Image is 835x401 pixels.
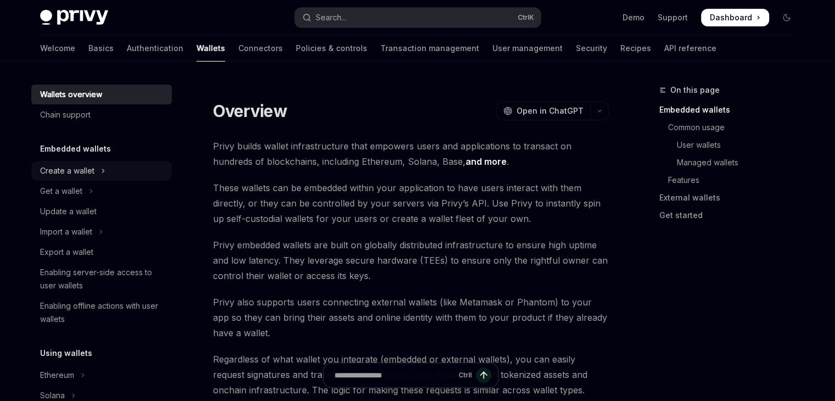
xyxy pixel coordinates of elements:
[31,263,172,296] a: Enabling server-side access to user wallets
[40,205,97,218] div: Update a wallet
[31,105,172,125] a: Chain support
[710,12,752,23] span: Dashboard
[31,161,172,181] button: Toggle Create a wallet section
[213,101,287,121] h1: Overview
[213,237,609,283] span: Privy embedded wallets are built on globally distributed infrastructure to ensure high uptime and...
[40,347,92,360] h5: Using wallets
[238,35,283,62] a: Connectors
[659,101,804,119] a: Embedded wallets
[334,363,454,387] input: Ask a question...
[40,299,165,326] div: Enabling offline actions with user wallets
[701,9,769,26] a: Dashboard
[88,35,114,62] a: Basics
[670,83,720,97] span: On this page
[40,10,108,25] img: dark logo
[518,13,534,22] span: Ctrl K
[40,164,94,177] div: Create a wallet
[576,35,607,62] a: Security
[659,154,804,171] a: Managed wallets
[40,185,82,198] div: Get a wallet
[659,119,804,136] a: Common usage
[517,105,584,116] span: Open in ChatGPT
[658,12,688,23] a: Support
[664,35,716,62] a: API reference
[197,35,225,62] a: Wallets
[31,296,172,329] a: Enabling offline actions with user wallets
[40,246,93,259] div: Export a wallet
[40,35,75,62] a: Welcome
[659,171,804,189] a: Features
[213,294,609,341] span: Privy also supports users connecting external wallets (like Metamask or Phantom) to your app so t...
[492,35,563,62] a: User management
[778,9,795,26] button: Toggle dark mode
[496,102,590,120] button: Open in ChatGPT
[659,207,804,224] a: Get started
[623,12,645,23] a: Demo
[295,8,541,27] button: Open search
[380,35,479,62] a: Transaction management
[296,35,367,62] a: Policies & controls
[31,365,172,385] button: Toggle Ethereum section
[316,11,346,24] div: Search...
[620,35,651,62] a: Recipes
[40,142,111,155] h5: Embedded wallets
[213,352,609,398] span: Regardless of what wallet you integrate (embedded or external wallets), you can easily request si...
[31,242,172,262] a: Export a wallet
[127,35,183,62] a: Authentication
[213,180,609,226] span: These wallets can be embedded within your application to have users interact with them directly, ...
[659,189,804,207] a: External wallets
[659,136,804,154] a: User wallets
[40,369,74,382] div: Ethereum
[31,202,172,221] a: Update a wallet
[40,88,102,101] div: Wallets overview
[213,138,609,169] span: Privy builds wallet infrastructure that empowers users and applications to transact on hundreds o...
[40,225,92,238] div: Import a wallet
[31,181,172,201] button: Toggle Get a wallet section
[40,266,165,292] div: Enabling server-side access to user wallets
[31,85,172,104] a: Wallets overview
[466,156,507,168] a: and more
[40,108,91,121] div: Chain support
[31,222,172,242] button: Toggle Import a wallet section
[476,367,491,383] button: Send message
